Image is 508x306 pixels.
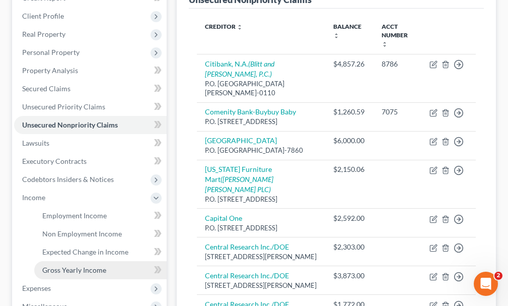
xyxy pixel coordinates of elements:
[42,266,106,274] span: Gross Yearly Income
[14,98,167,116] a: Unsecured Priority Claims
[42,229,122,238] span: Non Employment Income
[14,116,167,134] a: Unsecured Nonpriority Claims
[22,120,118,129] span: Unsecured Nonpriority Claims
[333,23,361,39] a: Balance unfold_more
[205,23,243,30] a: Creditor unfold_more
[22,12,64,20] span: Client Profile
[205,281,317,290] div: [STREET_ADDRESS][PERSON_NAME]
[14,62,167,80] a: Property Analysis
[34,261,167,279] a: Gross Yearly Income
[205,136,277,145] a: [GEOGRAPHIC_DATA]
[333,164,366,174] div: $2,150.06
[22,66,78,75] span: Property Analysis
[205,165,273,194] a: [US_STATE] Furniture Mart([PERSON_NAME] [PERSON_NAME] PLC)
[333,136,366,146] div: $6,000.00
[205,107,296,116] a: Comenity Bank-Buybuy Baby
[22,284,51,292] span: Expenses
[22,102,105,111] span: Unsecured Priority Claims
[333,213,366,223] div: $2,592.00
[205,271,289,280] a: Central Research Inc./DOE
[22,84,70,93] span: Secured Claims
[333,242,366,252] div: $2,303.00
[22,139,49,147] span: Lawsuits
[22,157,87,165] span: Executory Contracts
[382,107,413,117] div: 7075
[333,59,366,69] div: $4,857.26
[333,33,339,39] i: unfold_more
[205,195,317,204] div: P.O. [STREET_ADDRESS]
[205,117,317,127] div: P.O. [STREET_ADDRESS]
[474,272,498,296] iframe: Intercom live chat
[22,193,45,202] span: Income
[205,214,242,222] a: Capital One
[34,207,167,225] a: Employment Income
[34,225,167,243] a: Non Employment Income
[205,252,317,262] div: [STREET_ADDRESS][PERSON_NAME]
[205,242,289,251] a: Central Research Inc./DOE
[382,59,413,69] div: 8786
[205,146,317,155] div: P.O. [GEOGRAPHIC_DATA]-7860
[382,23,408,47] a: Acct Number unfold_more
[22,30,65,38] span: Real Property
[42,248,128,256] span: Expected Change in Income
[205,223,317,233] div: P.O. [STREET_ADDRESS]
[22,175,114,183] span: Codebtors Insiders & Notices
[14,80,167,98] a: Secured Claims
[494,272,502,280] span: 2
[333,271,366,281] div: $3,873.00
[237,24,243,30] i: unfold_more
[333,107,366,117] div: $1,260.59
[205,59,274,78] a: Citibank, N.A.(Blitt and [PERSON_NAME], P.C.)
[205,175,273,194] i: ([PERSON_NAME] [PERSON_NAME] PLC)
[42,211,107,220] span: Employment Income
[382,41,388,47] i: unfold_more
[34,243,167,261] a: Expected Change in Income
[14,152,167,170] a: Executory Contracts
[22,48,80,56] span: Personal Property
[14,134,167,152] a: Lawsuits
[205,79,317,98] div: P.O. [GEOGRAPHIC_DATA][PERSON_NAME]-0110
[205,59,274,78] i: (Blitt and [PERSON_NAME], P.C.)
